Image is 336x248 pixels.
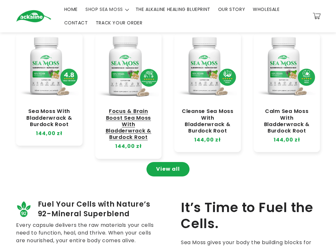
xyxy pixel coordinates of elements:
[92,16,146,30] a: TRACK YOUR ORDER
[38,200,155,218] span: Fuel Your Cells with Nature’s 92-Mineral Superblend
[146,162,190,176] a: View all products in the Sea Moss Capsules collection
[214,3,249,16] a: OUR STORY
[181,108,234,134] a: Cleanse Sea Moss With Bladderwrack & Burdock Root
[82,3,132,16] summary: SHOP SEA MOSS
[60,3,82,16] a: HOME
[64,6,78,12] span: HOME
[102,108,155,141] a: Focus & Brain Boost Sea Moss With Bladderwrack & Burdock Root
[260,108,314,134] a: Calm Sea Moss With Bladderwrack & Burdock Root
[253,6,279,12] span: WHOLESALE
[16,221,155,244] p: Every capsule delivers the raw materials your cells need to function, heal, and thrive. When your...
[132,3,214,16] a: THE ALKALINE HEALING BLUEPRINT
[16,201,32,217] img: 92_minerals_0af21d8c-fe1a-43ec-98b6-8e1103ae452c.png
[16,10,51,22] img: Ackaline
[96,20,143,26] span: TRACK YOUR ORDER
[64,20,88,26] span: CONTACT
[22,108,76,127] a: Sea Moss With Bladderwrack & Burdock Root
[16,33,320,159] ul: Slider
[85,6,123,12] span: SHOP SEA MOSS
[181,200,320,232] h2: It’s Time to Fuel the Cells.
[218,6,245,12] span: OUR STORY
[60,16,92,30] a: CONTACT
[136,6,210,12] span: THE ALKALINE HEALING BLUEPRINT
[249,3,283,16] a: WHOLESALE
